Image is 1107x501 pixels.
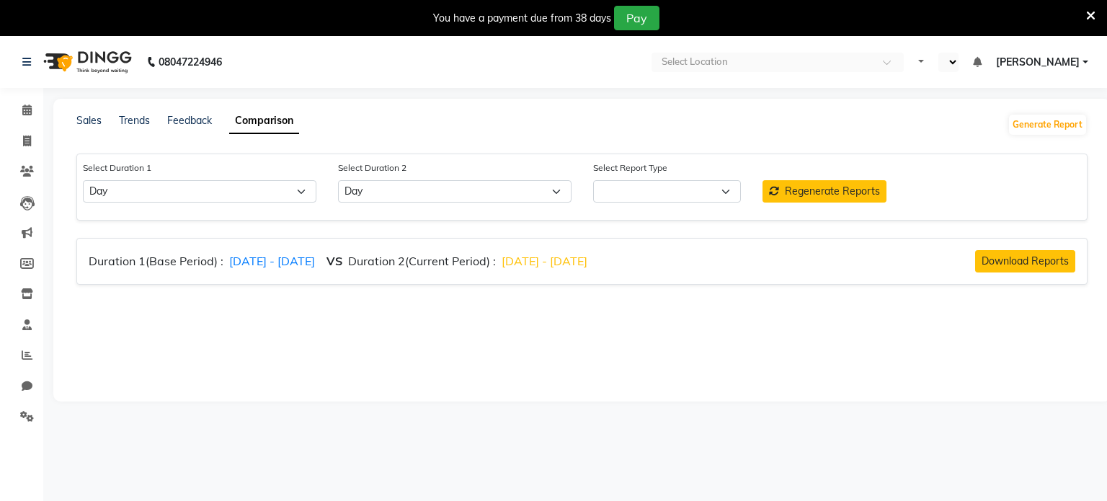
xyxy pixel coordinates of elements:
span: Regenerate Reports [785,185,880,198]
div: Select Location [662,55,728,69]
strong: VS [326,254,342,268]
button: Pay [614,6,659,30]
button: Regenerate Reports [763,180,886,203]
button: Download Reports [975,250,1075,272]
a: Feedback [167,114,212,127]
span: Download Reports [982,254,1069,267]
img: logo [37,42,135,82]
span: [PERSON_NAME] [996,55,1080,70]
label: Select Duration 1 [83,161,151,174]
h6: Duration 1(Base Period) : Duration 2(Current Period) : [89,254,593,268]
div: You have a payment due from 38 days [433,11,611,26]
label: Select Duration 2 [338,161,406,174]
b: 08047224946 [159,42,222,82]
label: Select Report Type [593,161,667,174]
a: Sales [76,114,102,127]
button: Generate Report [1009,115,1086,135]
a: Trends [119,114,150,127]
a: Comparison [229,108,299,134]
span: [DATE] - [DATE] [502,254,587,268]
span: [DATE] - [DATE] [229,254,315,268]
